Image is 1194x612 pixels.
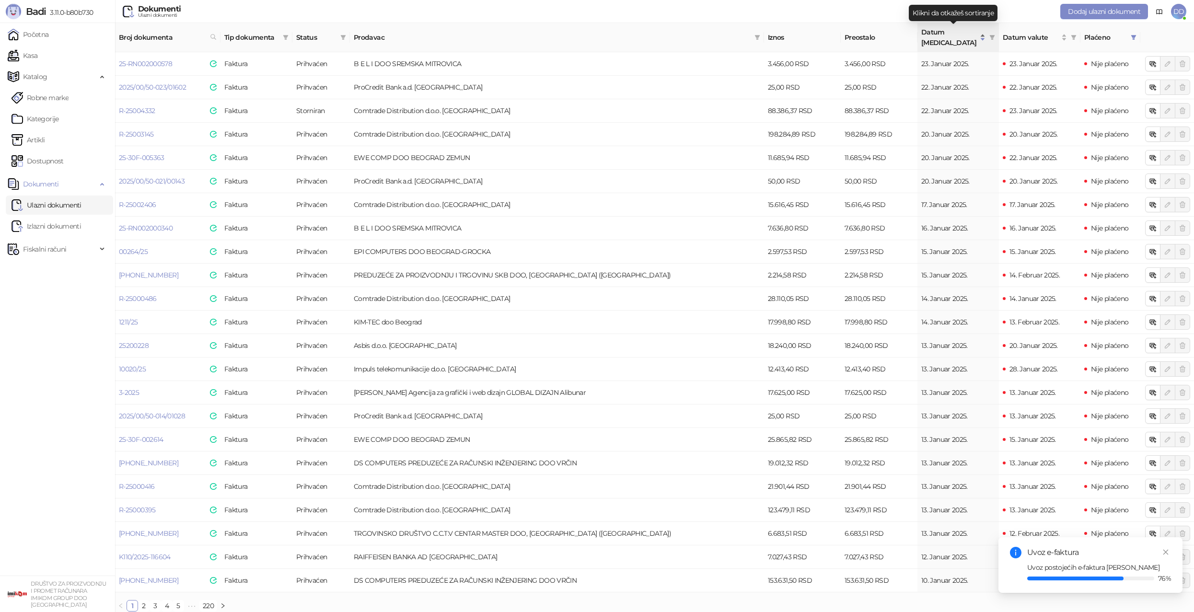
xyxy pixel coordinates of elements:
th: Prodavac [350,23,764,52]
a: 25-RN002000340 [119,224,173,232]
a: 25-30F-002614 [119,435,163,444]
td: Prihvaćen [292,76,350,99]
td: Comtrade Distribution d.o.o. Beograd [350,287,764,311]
td: Prihvaćen [292,381,350,404]
td: Comtrade Distribution d.o.o. Beograd [350,193,764,217]
td: 11.685,94 RSD [764,146,841,170]
td: ProCredit Bank a.d. Beograd [350,404,764,428]
small: DRUŠTVO ZA PROIZVODNJU I PROMET RAČUNARA IMIKOM GROUP DOO [GEOGRAPHIC_DATA] [31,580,106,608]
a: R-25000486 [119,294,157,303]
img: e-Faktura [210,107,217,114]
th: Tip dokumenta [220,23,292,52]
td: 123.479,11 RSD [841,498,917,522]
div: Dokumenti [138,5,181,13]
a: 25200228 [119,341,149,350]
span: info-circle [1010,547,1021,558]
a: 2025/00/50-014/01028 [119,412,185,420]
td: 17.625,00 RSD [764,381,841,404]
img: e-Faktura [210,389,217,396]
td: Faktura [220,569,292,592]
a: [PHONE_NUMBER] [119,271,178,279]
td: Prihvaćen [292,545,350,569]
td: 21.901,44 RSD [764,475,841,498]
td: 25,00 RSD [841,76,917,99]
td: PREDUZEĆE ZA PROIZVODNJU I TRGOVINU SKB DOO, BEOGRAD (NOVI BEOGRAD) [350,264,764,287]
td: 88.386,37 RSD [841,99,917,123]
th: Broj dokumenta [115,23,220,52]
a: 1 [127,600,138,611]
td: 18.240,00 RSD [841,334,917,358]
img: e-Faktura [210,577,217,584]
a: R-25003145 [119,130,154,139]
span: Katalog [23,67,47,86]
td: Faktura [220,170,292,193]
img: Ulazni dokumenti [123,6,134,17]
span: 14. Januar 2025. [1009,294,1056,303]
span: Nije plaćeno [1091,459,1128,467]
img: 64x64-companyLogo-ba4ce7da-bbda-4f79-9794-87bdbc2f38e5.png [8,585,27,604]
span: Nije plaćeno [1091,318,1128,326]
img: e-Faktura [210,225,217,231]
td: 13. Januar 2025. [917,428,999,451]
span: right [220,603,226,609]
td: 11.685,94 RSD [841,146,917,170]
img: e-Faktura [210,436,217,443]
span: 13. Januar 2025. [1009,482,1056,491]
td: EWE COMP DOO BEOGRAD ZEMUN [350,428,764,451]
td: 13. Januar 2025. [917,358,999,381]
span: Nije plaćeno [1091,247,1128,256]
div: Ulazni dokumenti [138,13,181,18]
span: 22. Januar 2025. [1009,83,1057,92]
button: Dodaj ulazni dokument [1060,4,1148,19]
td: 15. Januar 2025. [917,240,999,264]
span: 76% [1158,575,1171,582]
td: 50,00 RSD [764,170,841,193]
img: e-Faktura [210,507,217,513]
span: Nije plaćeno [1091,271,1128,279]
td: 7.636,80 RSD [841,217,917,240]
td: 21.901,44 RSD [841,475,917,498]
a: [PHONE_NUMBER] [119,529,178,538]
th: Datum prometa [917,23,999,52]
a: 25-30F-005363 [119,153,164,162]
td: 198.284,89 RSD [764,123,841,146]
td: Prihvaćen [292,404,350,428]
td: Prihvaćen [292,217,350,240]
a: K110/2025-116604 [119,553,171,561]
div: Uvoz e-faktura [1027,547,1171,558]
td: Faktura [220,193,292,217]
img: e-Faktura [210,84,217,91]
td: Faktura [220,522,292,545]
td: Faktura [220,428,292,451]
a: R-25000395 [119,506,156,514]
span: Nije plaćeno [1091,294,1128,303]
td: 3.456,00 RSD [764,52,841,76]
th: Datum valute [999,23,1080,52]
span: Datum valute [1003,32,1059,43]
span: Nije plaćeno [1091,106,1128,115]
a: 4 [162,600,172,611]
td: 13. Januar 2025. [917,334,999,358]
td: Comtrade Distribution d.o.o. Beograd [350,99,764,123]
td: 25.865,82 RSD [841,428,917,451]
li: 220 [199,600,217,612]
td: 17.625,00 RSD [841,381,917,404]
span: filter [989,35,995,40]
td: Faktura [220,545,292,569]
td: 18.240,00 RSD [764,334,841,358]
span: Tip dokumenta [224,32,279,43]
td: Prihvaćen [292,451,350,475]
a: 1211/25 [119,318,138,326]
span: filter [340,35,346,40]
img: e-Faktura [210,483,217,490]
td: Prihvaćen [292,146,350,170]
td: B E L I DOO SREMSKA MITROVICA [350,217,764,240]
td: 15. Januar 2025. [917,264,999,287]
td: 25,00 RSD [764,76,841,99]
a: 3-2025 [119,388,139,397]
span: 23. Januar 2025. [1009,106,1057,115]
td: Faktura [220,264,292,287]
span: Uvoz postojećih e-faktura [PERSON_NAME] [1027,563,1171,582]
img: Logo [6,4,21,19]
td: EWE COMP DOO BEOGRAD ZEMUN [350,146,764,170]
